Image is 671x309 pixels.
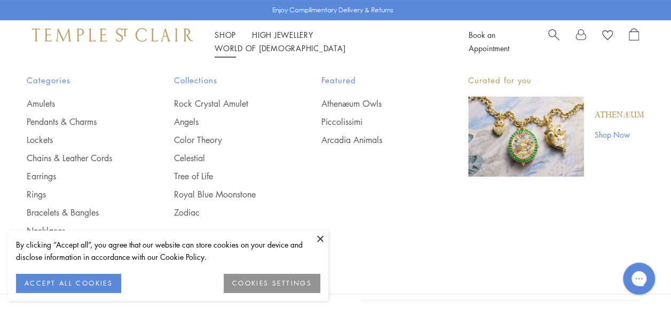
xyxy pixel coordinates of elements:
a: Book an Appointment [469,29,509,53]
p: Curated for you [468,74,644,87]
a: Color Theory [174,134,279,146]
nav: Main navigation [215,28,445,55]
a: View Wishlist [602,28,613,44]
a: Open Shopping Bag [629,28,639,55]
a: Chains & Leather Cords [27,152,131,164]
div: By clicking “Accept all”, you agree that our website can store cookies on your device and disclos... [16,239,320,263]
a: Athenæum Owls [321,98,425,109]
a: Rock Crystal Amulet [174,98,279,109]
iframe: Gorgias live chat messenger [618,259,660,298]
p: Enjoy Complimentary Delivery & Returns [272,5,393,15]
a: ShopShop [215,29,236,40]
a: World of [DEMOGRAPHIC_DATA]World of [DEMOGRAPHIC_DATA] [215,43,345,53]
a: Arcadia Animals [321,134,425,146]
a: Pendants & Charms [27,116,131,128]
a: Athenæum [595,109,644,121]
a: Search [548,28,559,55]
a: Amulets [27,98,131,109]
a: Angels [174,116,279,128]
a: Earrings [27,170,131,182]
a: Celestial [174,152,279,164]
a: Necklaces [27,225,131,236]
a: High JewelleryHigh Jewellery [252,29,313,40]
a: Rings [27,188,131,200]
a: Lockets [27,134,131,146]
button: ACCEPT ALL COOKIES [16,274,121,293]
a: Bracelets & Bangles [27,207,131,218]
span: Collections [174,74,279,87]
a: Zodiac [174,207,279,218]
a: Shop Now [595,129,644,140]
a: Tree of Life [174,170,279,182]
span: Featured [321,74,425,87]
a: Piccolissimi [321,116,425,128]
a: Royal Blue Moonstone [174,188,279,200]
span: Categories [27,74,131,87]
button: COOKIES SETTINGS [224,274,320,293]
img: Temple St. Clair [32,28,193,41]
